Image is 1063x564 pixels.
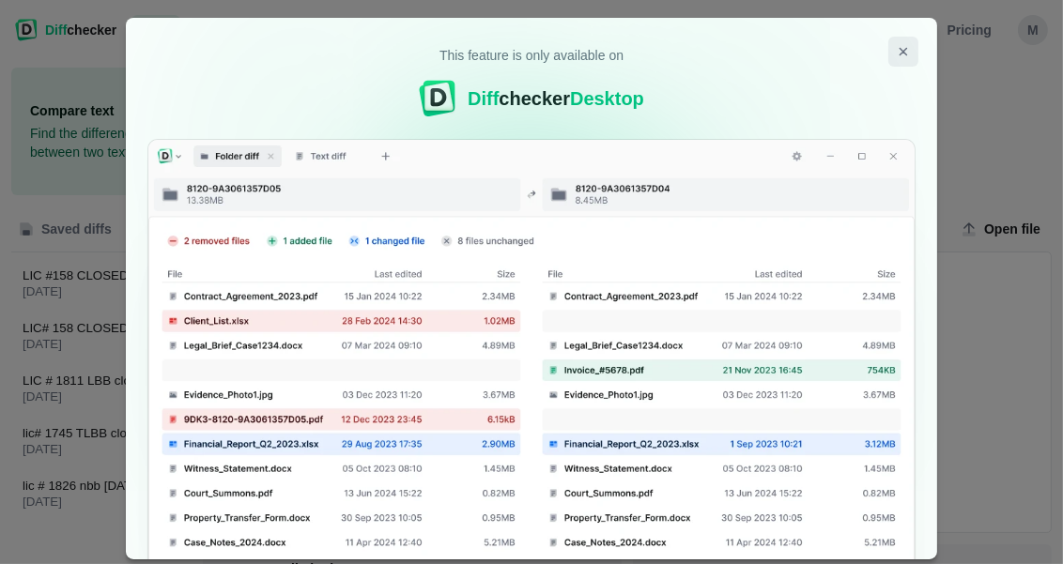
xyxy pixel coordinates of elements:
[888,37,918,67] button: Close modal
[468,85,644,112] div: checker
[419,80,456,117] img: Diffchecker logo
[439,46,624,65] p: This feature is only available on
[570,88,644,109] span: Desktop
[468,88,499,109] span: Diff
